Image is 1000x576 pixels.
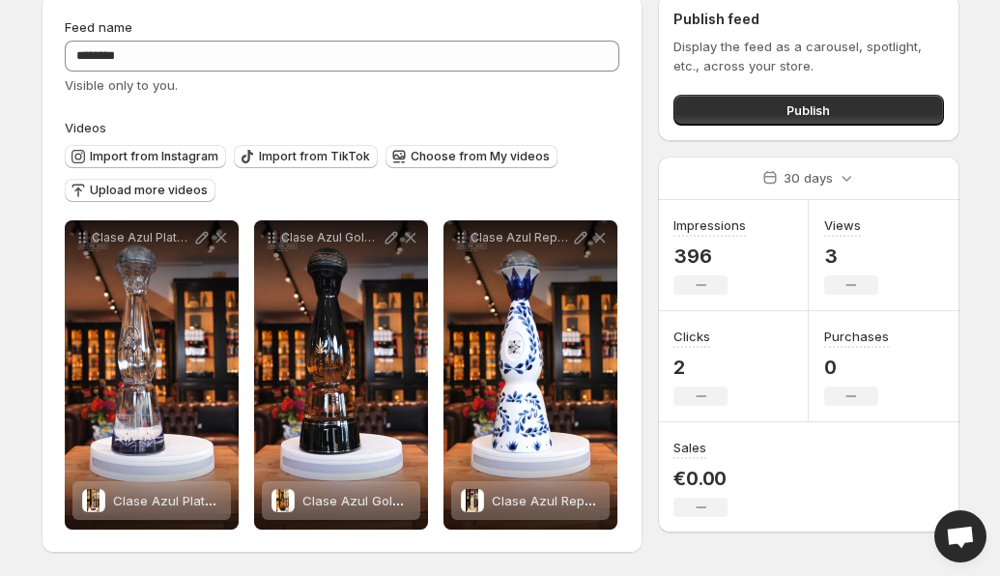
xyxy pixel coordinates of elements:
span: Choose from My videos [411,149,550,164]
span: Clase Azul Plata Tequila (70cl) [113,493,300,508]
h3: Views [824,216,861,235]
span: Import from TikTok [259,149,370,164]
h3: Sales [673,438,706,457]
p: Clase Azul Plata Tequila (70cl) [92,230,192,245]
div: Clase Azul Plata Tequila (70cl)Clase Azul Plata Tequila (70cl)Clase Azul Plata Tequila (70cl) [65,220,239,530]
span: Visible only to you. [65,77,178,93]
button: Publish [673,95,943,126]
span: Import from Instagram [90,149,218,164]
div: Clase Azul Reposado Tequila (70cl)Clase Azul Reposado Tequila (70cl)Clase Azul Reposado Tequila (... [443,220,617,530]
h3: Purchases [824,327,889,346]
div: Clase Azul Gold Tequila (70cl)Clase Azul Gold Tequila (70cl)Clase Azul Gold Tequila (70cl) [254,220,428,530]
span: Clase Azul Reposado Tequila (70cl) [492,493,710,508]
p: €0.00 [673,467,728,490]
span: Upload more videos [90,183,208,198]
button: Choose from My videos [386,145,557,168]
button: Upload more videos [65,179,215,202]
button: Import from Instagram [65,145,226,168]
h2: Publish feed [673,10,943,29]
h3: Clicks [673,327,710,346]
p: Clase Azul Reposado Tequila (70cl) [471,230,571,245]
p: 0 [824,356,889,379]
span: Feed name [65,19,132,35]
span: Publish [786,101,830,120]
p: 30 days [784,168,833,187]
p: Clase Azul Gold Tequila (70cl) [281,230,382,245]
p: 3 [824,245,878,268]
span: Clase Azul Gold Tequila (70cl) [302,493,488,508]
div: Open chat [934,510,986,562]
button: Import from TikTok [234,145,378,168]
p: 2 [673,356,728,379]
p: Display the feed as a carousel, spotlight, etc., across your store. [673,37,943,75]
p: 396 [673,245,746,268]
span: Videos [65,120,106,135]
h3: Impressions [673,216,746,235]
